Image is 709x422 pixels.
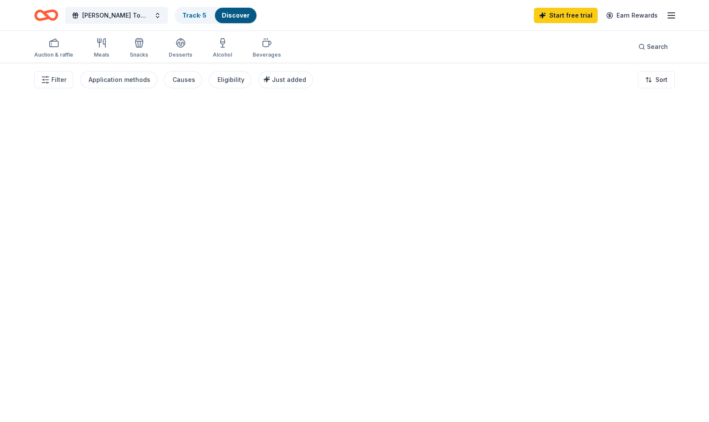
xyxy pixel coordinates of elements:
button: Snacks [130,34,148,63]
button: Filter [34,71,73,88]
a: Track· 5 [182,12,206,19]
span: [PERSON_NAME] Township Tree Lighting [82,10,151,21]
button: Desserts [169,34,192,63]
button: Application methods [80,71,157,88]
span: Search [647,42,668,52]
div: Snacks [130,51,148,58]
div: Application methods [89,75,150,85]
button: Search [632,38,675,55]
div: Eligibility [217,75,244,85]
button: Auction & raffle [34,34,73,63]
div: Auction & raffle [34,51,73,58]
div: Alcohol [213,51,232,58]
button: Track· 5Discover [175,7,257,24]
div: Desserts [169,51,192,58]
a: Home [34,5,58,25]
a: Earn Rewards [601,8,663,23]
span: Filter [51,75,66,85]
button: Eligibility [209,71,251,88]
span: Just added [272,76,306,83]
span: Sort [655,75,667,85]
div: Causes [173,75,195,85]
button: Sort [638,71,675,88]
button: Causes [164,71,202,88]
div: Beverages [253,51,281,58]
button: Meals [94,34,109,63]
a: Discover [222,12,250,19]
div: Meals [94,51,109,58]
button: Alcohol [213,34,232,63]
button: [PERSON_NAME] Township Tree Lighting [65,7,168,24]
button: Beverages [253,34,281,63]
button: Just added [258,71,313,88]
a: Start free trial [534,8,598,23]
